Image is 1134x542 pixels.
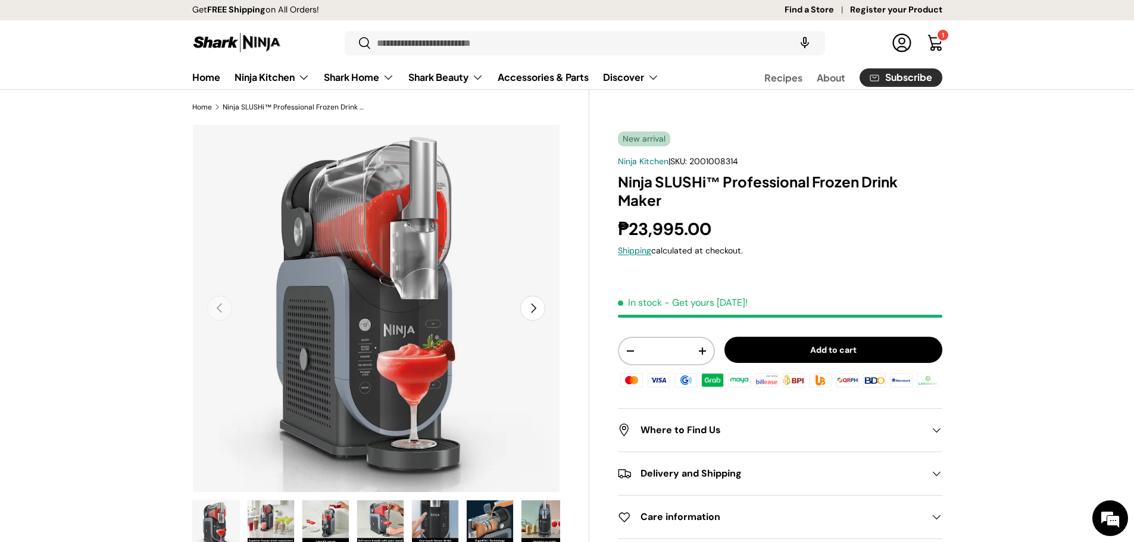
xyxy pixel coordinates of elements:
[724,337,942,364] button: Add to cart
[192,4,319,17] p: Get on All Orders!
[324,65,394,89] a: Shark Home
[192,31,282,54] img: Shark Ninja Philippines
[618,409,942,452] summary: Where to Find Us
[235,65,310,89] a: Ninja Kitchen
[915,371,941,389] img: landbank
[942,31,944,39] span: 1
[689,156,738,167] span: 2001008314
[618,452,942,495] summary: Delivery and Shipping
[670,156,687,167] span: SKU:
[786,30,824,56] speech-search-button: Search by voice
[192,65,659,89] nav: Primary
[618,423,923,437] h2: Where to Find Us
[736,65,942,89] nav: Secondary
[834,371,860,389] img: qrph
[726,371,752,389] img: maya
[596,65,666,89] summary: Discover
[861,371,888,389] img: bdo
[498,65,589,89] a: Accessories & Parts
[408,65,483,89] a: Shark Beauty
[618,131,670,146] span: New arrival
[227,65,317,89] summary: Ninja Kitchen
[618,245,651,256] a: Shipping
[192,102,590,112] nav: Breadcrumbs
[885,73,932,82] span: Subscribe
[860,68,942,87] a: Subscribe
[807,371,833,389] img: ubp
[603,65,659,89] a: Discover
[780,371,807,389] img: bpi
[192,65,220,89] a: Home
[618,296,662,309] span: In stock
[888,371,914,389] img: metrobank
[673,371,699,389] img: gcash
[850,4,942,17] a: Register your Product
[618,371,645,389] img: master
[645,371,671,389] img: visa
[317,65,401,89] summary: Shark Home
[618,466,923,481] h2: Delivery and Shipping
[401,65,491,89] summary: Shark Beauty
[618,218,714,240] strong: ₱23,995.00
[223,104,365,111] a: Ninja SLUSHi™ Professional Frozen Drink Maker
[668,156,738,167] span: |
[699,371,726,389] img: grabpay
[754,371,780,389] img: billease
[207,4,265,15] strong: FREE Shipping
[664,296,748,309] p: - Get yours [DATE]!
[618,173,942,209] h1: Ninja SLUSHi™ Professional Frozen Drink Maker
[192,104,212,111] a: Home
[817,66,845,89] a: About
[785,4,850,17] a: Find a Store
[618,245,942,257] div: calculated at checkout.
[618,510,923,524] h2: Care information
[618,496,942,538] summary: Care information
[618,156,668,167] a: Ninja Kitchen
[764,66,802,89] a: Recipes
